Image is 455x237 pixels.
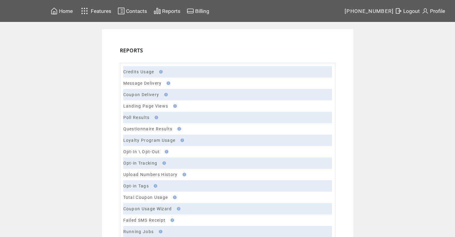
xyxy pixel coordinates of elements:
img: help.gif [165,81,170,85]
a: Features [78,5,112,17]
a: Upload Numbers History [123,172,178,177]
img: creidtcard.svg [187,7,194,15]
span: Logout [403,8,420,14]
span: Home [59,8,73,14]
span: Features [91,8,111,14]
a: Credits Usage [123,69,154,74]
a: Coupon Usage Wizard [123,206,172,211]
a: Loyalty Program Usage [123,138,176,143]
span: Reports [162,8,180,14]
img: help.gif [163,150,168,153]
img: help.gif [161,161,166,165]
a: Reports [153,6,181,16]
img: chart.svg [154,7,161,15]
a: Billing [186,6,210,16]
a: Profile [421,6,446,16]
span: Billing [195,8,209,14]
img: help.gif [162,93,168,96]
a: Contacts [117,6,148,16]
img: help.gif [157,70,163,74]
a: Opt-In \ Opt-Out [123,149,160,154]
a: Poll Results [123,115,150,120]
a: Logout [394,6,421,16]
img: help.gif [181,173,186,176]
a: Questionnaire Results [123,126,173,131]
span: Contacts [126,8,147,14]
a: Total Coupon Usage [123,195,168,200]
img: help.gif [169,218,174,222]
img: help.gif [157,230,162,233]
a: Home [50,6,74,16]
span: [PHONE_NUMBER] [345,8,394,14]
span: Profile [430,8,445,14]
a: Opt-in Tracking [123,161,158,166]
img: home.svg [51,7,58,15]
img: help.gif [152,184,157,188]
a: Landing Page Views [123,104,168,108]
a: Coupon Delivery [123,92,159,97]
img: help.gif [171,104,177,108]
a: Message Delivery [123,81,162,86]
a: Failed SMS Receipt [123,218,166,223]
img: help.gif [175,207,180,211]
img: help.gif [176,127,181,131]
img: features.svg [79,6,90,16]
span: REPORTS [120,47,143,54]
img: contacts.svg [118,7,125,15]
img: help.gif [171,196,177,199]
img: profile.svg [422,7,429,15]
img: help.gif [153,116,158,119]
img: help.gif [179,138,184,142]
a: Running Jobs [123,229,154,234]
a: Opt-in Tags [123,184,149,188]
img: exit.svg [395,7,402,15]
